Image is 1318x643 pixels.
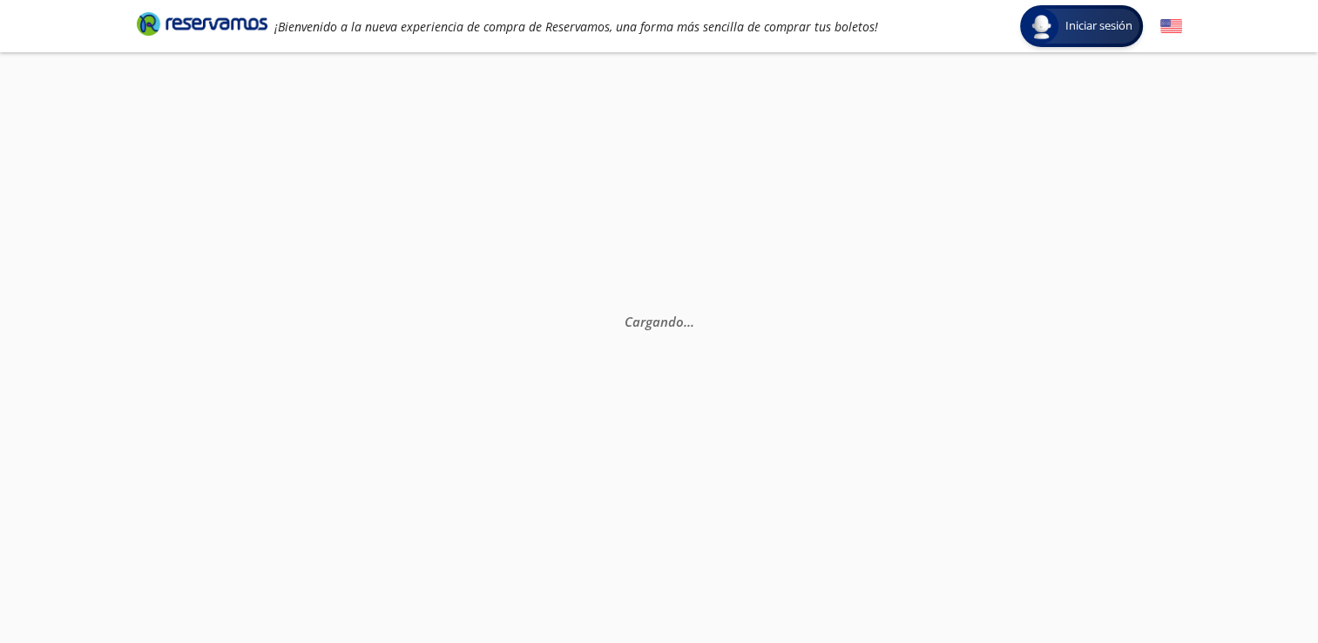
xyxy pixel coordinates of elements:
[137,10,267,42] a: Brand Logo
[686,313,690,330] span: .
[137,10,267,37] i: Brand Logo
[274,18,878,35] em: ¡Bienvenido a la nueva experiencia de compra de Reservamos, una forma más sencilla de comprar tus...
[1058,17,1139,35] span: Iniciar sesión
[683,313,686,330] span: .
[624,313,693,330] em: Cargando
[1160,16,1182,37] button: English
[690,313,693,330] span: .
